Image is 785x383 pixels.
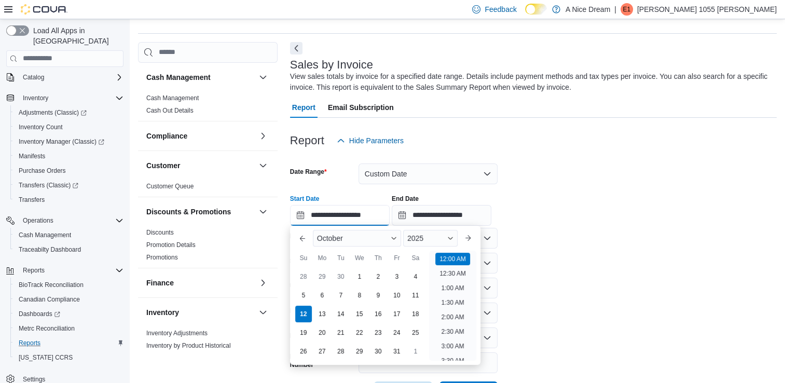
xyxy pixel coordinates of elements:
div: day-21 [333,324,349,341]
button: Open list of options [483,234,491,242]
div: Button. Open the month selector. October is currently selected. [313,230,401,247]
div: day-1 [351,268,368,285]
div: day-7 [333,287,349,304]
a: Inventory Manager (Classic) [15,135,108,148]
span: Transfers (Classic) [15,179,123,191]
h3: Discounts & Promotions [146,207,231,217]
span: Manifests [19,152,45,160]
div: Tu [333,250,349,266]
span: Inventory Count [19,123,63,131]
div: day-27 [314,343,330,360]
button: Reports [19,264,49,277]
div: Su [295,250,312,266]
div: day-6 [314,287,330,304]
a: Dashboards [15,308,64,320]
div: day-15 [351,306,368,322]
span: Inventory Count [15,121,123,133]
a: Discounts [146,229,174,236]
div: day-17 [389,306,405,322]
span: Reports [15,337,123,349]
span: Inventory Adjustments [146,329,208,337]
li: 12:00 AM [435,253,470,265]
a: Inventory Manager (Classic) [10,134,128,149]
button: Inventory Count [10,120,128,134]
a: Promotions [146,254,178,261]
button: Transfers [10,193,128,207]
div: Mo [314,250,330,266]
div: day-12 [295,306,312,322]
button: Cash Management [257,71,269,84]
button: Operations [2,213,128,228]
li: 1:00 AM [437,282,468,294]
a: Promotion Details [146,241,196,249]
button: Custom Date [359,163,498,184]
span: Canadian Compliance [19,295,80,304]
input: Press the down key to enter a popover containing a calendar. Press the escape key to close the po... [290,205,390,226]
a: Dashboards [10,307,128,321]
div: day-11 [407,287,424,304]
span: Adjustments (Classic) [19,108,87,117]
span: Promotion Details [146,241,196,249]
div: Ernest 1055 Montoya [621,3,633,16]
span: Load All Apps in [GEOGRAPHIC_DATA] [29,25,123,46]
a: Manifests [15,150,49,162]
div: day-9 [370,287,387,304]
button: Next month [460,230,476,247]
span: Reports [19,339,40,347]
h3: Customer [146,160,180,171]
button: Inventory [2,91,128,105]
span: Cash Out Details [146,106,194,115]
span: Inventory [23,94,48,102]
li: 3:30 AM [437,354,468,367]
a: Cash Management [15,229,75,241]
a: Inventory Count [15,121,67,133]
button: Cash Management [10,228,128,242]
span: Purchase Orders [19,167,66,175]
div: Button. Open the year selector. 2025 is currently selected. [403,230,458,247]
a: Metrc Reconciliation [15,322,79,335]
button: Inventory [257,306,269,319]
div: Sa [407,250,424,266]
div: day-26 [295,343,312,360]
div: day-1 [407,343,424,360]
span: Metrc Reconciliation [19,324,75,333]
div: day-25 [407,324,424,341]
span: Inventory Manager (Classic) [15,135,123,148]
a: Customer Queue [146,183,194,190]
input: Press the down key to open a popover containing a calendar. [392,205,491,226]
button: Catalog [19,71,48,84]
div: day-5 [295,287,312,304]
span: E1 [623,3,630,16]
button: Compliance [146,131,255,141]
button: Reports [10,336,128,350]
a: Cash Management [146,94,199,102]
div: Discounts & Promotions [138,226,278,268]
p: | [614,3,616,16]
div: day-2 [370,268,387,285]
span: Customer Queue [146,182,194,190]
span: Canadian Compliance [15,293,123,306]
img: Cova [21,4,67,15]
li: 3:00 AM [437,340,468,352]
div: day-14 [333,306,349,322]
div: day-3 [389,268,405,285]
span: Discounts [146,228,174,237]
span: October [317,234,343,242]
span: Cash Management [19,231,71,239]
span: Hide Parameters [349,135,404,146]
div: We [351,250,368,266]
a: Canadian Compliance [15,293,84,306]
div: day-28 [295,268,312,285]
button: Finance [146,278,255,288]
li: 1:30 AM [437,296,468,309]
button: Previous Month [294,230,311,247]
h3: Inventory [146,307,179,318]
button: Operations [19,214,58,227]
li: 2:30 AM [437,325,468,338]
li: 2:00 AM [437,311,468,323]
div: day-10 [389,287,405,304]
a: Purchase Orders [15,165,70,177]
div: day-29 [351,343,368,360]
button: Discounts & Promotions [257,206,269,218]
